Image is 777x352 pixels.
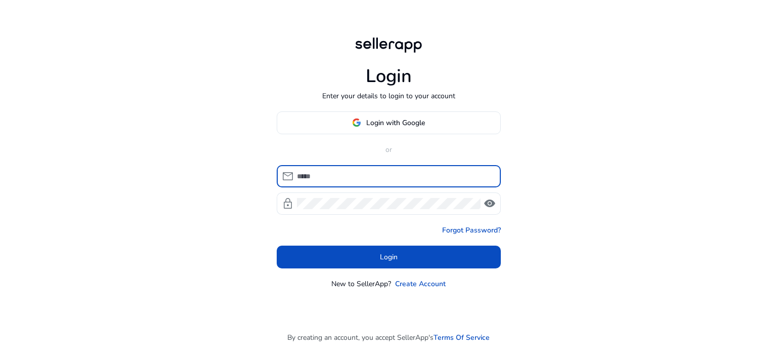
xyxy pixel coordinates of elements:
[277,246,501,268] button: Login
[331,279,391,289] p: New to SellerApp?
[380,252,398,262] span: Login
[277,144,501,155] p: or
[442,225,501,236] a: Forgot Password?
[484,198,496,210] span: visibility
[395,279,446,289] a: Create Account
[322,91,455,101] p: Enter your details to login to your account
[282,170,294,182] span: mail
[352,118,361,127] img: google-logo.svg
[277,111,501,134] button: Login with Google
[366,118,425,128] span: Login with Google
[366,65,412,87] h1: Login
[434,332,490,343] a: Terms Of Service
[282,198,294,210] span: lock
